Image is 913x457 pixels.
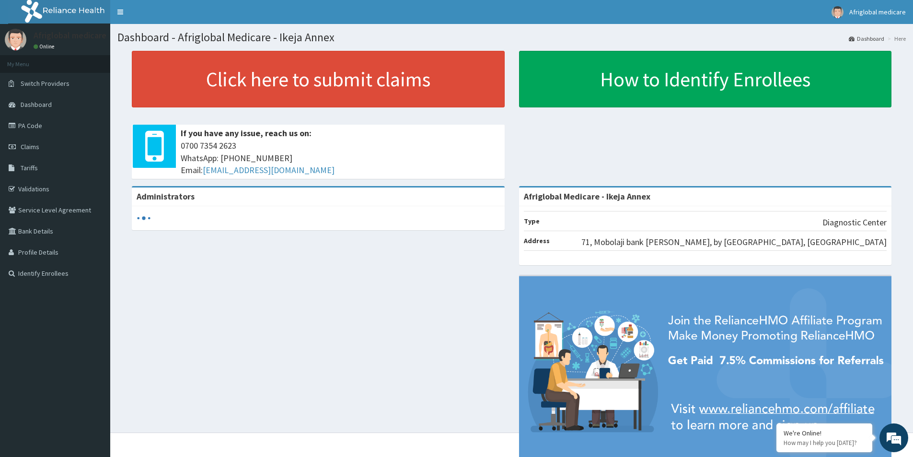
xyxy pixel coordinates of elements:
span: Tariffs [21,164,38,172]
p: 71, Mobolaji bank [PERSON_NAME], by [GEOGRAPHIC_DATA], [GEOGRAPHIC_DATA] [581,236,887,248]
p: Diagnostic Center [822,216,887,229]
strong: Afriglobal Medicare - Ikeja Annex [524,191,650,202]
span: Switch Providers [21,79,69,88]
span: 0700 7354 2623 WhatsApp: [PHONE_NUMBER] Email: [181,140,500,176]
li: Here [885,35,906,43]
h1: Dashboard - Afriglobal Medicare - Ikeja Annex [117,31,906,44]
p: How may I help you today? [784,439,865,447]
b: Type [524,217,540,225]
span: Claims [21,142,39,151]
svg: audio-loading [137,211,151,225]
a: [EMAIL_ADDRESS][DOMAIN_NAME] [203,164,335,176]
b: Address [524,236,550,245]
b: If you have any issue, reach us on: [181,128,312,139]
a: Click here to submit claims [132,51,505,107]
a: Dashboard [849,35,884,43]
span: Dashboard [21,100,52,109]
a: How to Identify Enrollees [519,51,892,107]
div: We're Online! [784,429,865,437]
img: User Image [832,6,844,18]
b: Administrators [137,191,195,202]
img: User Image [5,29,26,50]
a: Online [34,43,57,50]
span: Afriglobal medicare [849,8,906,16]
p: Afriglobal medicare [34,31,106,40]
